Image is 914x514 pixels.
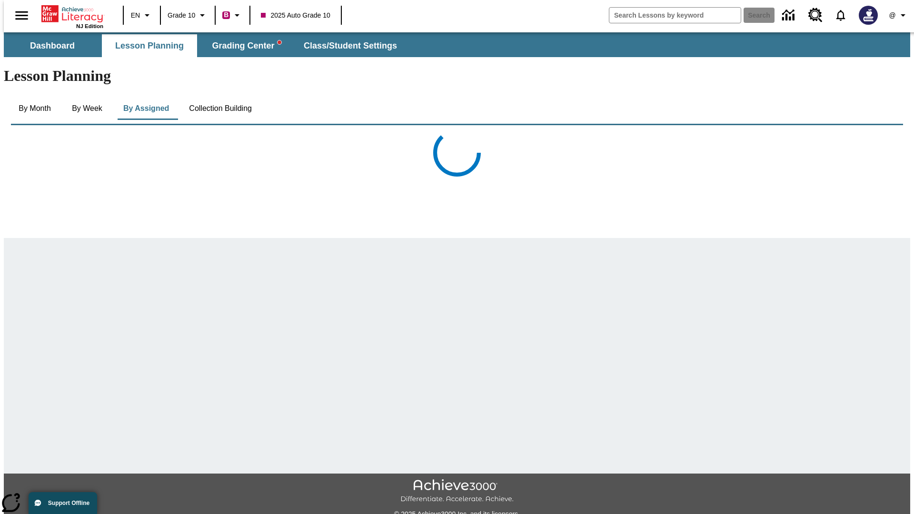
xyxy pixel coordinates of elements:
[889,10,895,20] span: @
[48,500,89,506] span: Support Offline
[4,67,910,85] h1: Lesson Planning
[884,7,914,24] button: Profile/Settings
[41,4,103,23] a: Home
[41,3,103,29] div: Home
[5,34,100,57] button: Dashboard
[4,34,406,57] div: SubNavbar
[199,34,294,57] button: Grading Center
[853,3,884,28] button: Select a new avatar
[4,32,910,57] div: SubNavbar
[609,8,741,23] input: search field
[115,40,184,51] span: Lesson Planning
[164,7,212,24] button: Grade: Grade 10, Select a grade
[116,97,177,120] button: By Assigned
[776,2,803,29] a: Data Center
[400,479,514,504] img: Achieve3000 Differentiate Accelerate Achieve
[261,10,330,20] span: 2025 Auto Grade 10
[63,97,111,120] button: By Week
[304,40,397,51] span: Class/Student Settings
[859,6,878,25] img: Avatar
[168,10,195,20] span: Grade 10
[828,3,853,28] a: Notifications
[803,2,828,28] a: Resource Center, Will open in new tab
[127,7,157,24] button: Language: EN, Select a language
[224,9,228,21] span: B
[131,10,140,20] span: EN
[30,40,75,51] span: Dashboard
[219,7,247,24] button: Boost Class color is violet red. Change class color
[212,40,281,51] span: Grading Center
[296,34,405,57] button: Class/Student Settings
[11,97,59,120] button: By Month
[29,492,97,514] button: Support Offline
[181,97,259,120] button: Collection Building
[102,34,197,57] button: Lesson Planning
[76,23,103,29] span: NJ Edition
[278,40,281,44] svg: writing assistant alert
[8,1,36,30] button: Open side menu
